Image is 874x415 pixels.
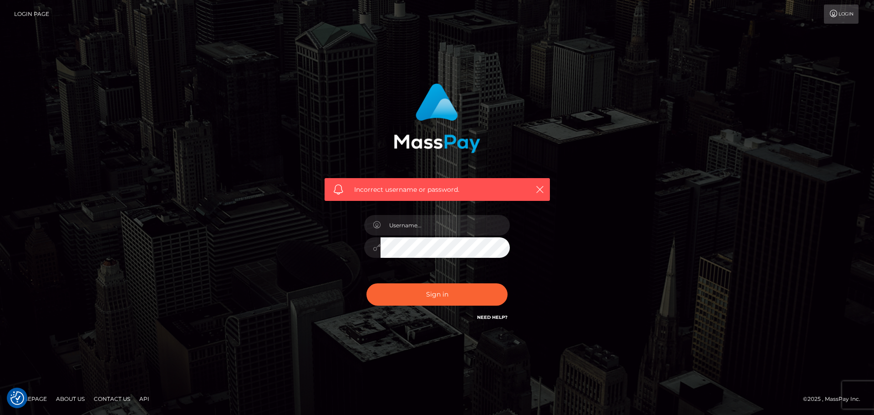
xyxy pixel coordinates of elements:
[10,391,24,405] img: Revisit consent button
[10,391,24,405] button: Consent Preferences
[136,392,153,406] a: API
[477,314,508,320] a: Need Help?
[14,5,49,24] a: Login Page
[803,394,867,404] div: © 2025 , MassPay Inc.
[354,185,520,195] span: Incorrect username or password.
[381,215,510,236] input: Username...
[394,83,480,153] img: MassPay Login
[52,392,88,406] a: About Us
[824,5,859,24] a: Login
[90,392,134,406] a: Contact Us
[10,392,51,406] a: Homepage
[366,283,508,306] button: Sign in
